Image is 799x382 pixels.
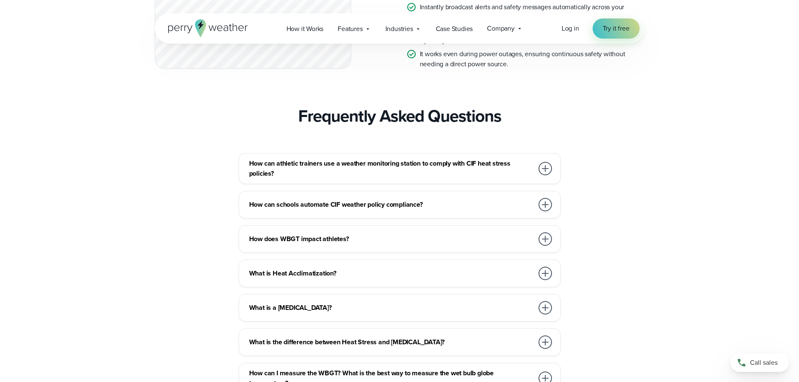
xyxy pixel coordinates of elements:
span: Try it free [603,23,630,34]
a: Call sales [730,353,789,372]
h3: What is a [MEDICAL_DATA]? [249,303,534,313]
span: Features [338,24,362,34]
h3: What is the difference between Heat Stress and [MEDICAL_DATA]? [249,337,534,347]
a: Case Studies [429,20,480,37]
a: How it Works [279,20,331,37]
span: Call sales [750,358,778,368]
span: Case Studies [436,24,473,34]
a: Log in [562,23,579,34]
span: Industries [385,24,413,34]
p: It works even during power outages, ensuring continuous safety without needing a direct power sou... [420,49,645,69]
h4: Frequently Asked Questions [298,106,501,126]
span: Log in [562,23,579,33]
span: Company [487,23,515,34]
h3: How can schools automate CIF weather policy compliance? [249,200,534,210]
h3: What is Heat Acclimatization? [249,268,534,278]
span: How it Works [286,24,324,34]
a: Try it free [593,18,640,39]
p: Instantly broadcast alerts and safety messages automatically across your campus – no matter the w... [420,2,645,22]
h3: How does WBGT impact athletes? [249,234,534,244]
h3: How can athletic trainers use a weather monitoring station to comply with CIF heat stress policies? [249,159,534,179]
